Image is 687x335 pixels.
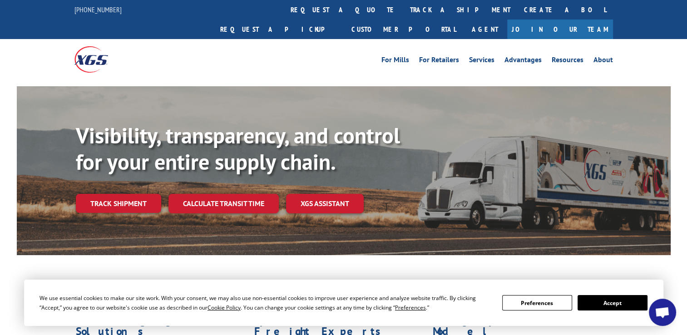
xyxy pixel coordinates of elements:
[208,304,241,311] span: Cookie Policy
[74,5,122,14] a: [PHONE_NUMBER]
[463,20,507,39] a: Agent
[504,56,542,66] a: Advantages
[168,194,279,213] a: Calculate transit time
[381,56,409,66] a: For Mills
[419,56,459,66] a: For Retailers
[76,194,161,213] a: Track shipment
[213,20,345,39] a: Request a pickup
[507,20,613,39] a: Join Our Team
[469,56,494,66] a: Services
[502,295,572,310] button: Preferences
[552,56,583,66] a: Resources
[286,194,364,213] a: XGS ASSISTANT
[40,293,491,312] div: We use essential cookies to make our site work. With your consent, we may also use non-essential ...
[395,304,426,311] span: Preferences
[345,20,463,39] a: Customer Portal
[76,121,400,176] b: Visibility, transparency, and control for your entire supply chain.
[593,56,613,66] a: About
[649,299,676,326] a: Open chat
[24,280,663,326] div: Cookie Consent Prompt
[578,295,647,310] button: Accept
